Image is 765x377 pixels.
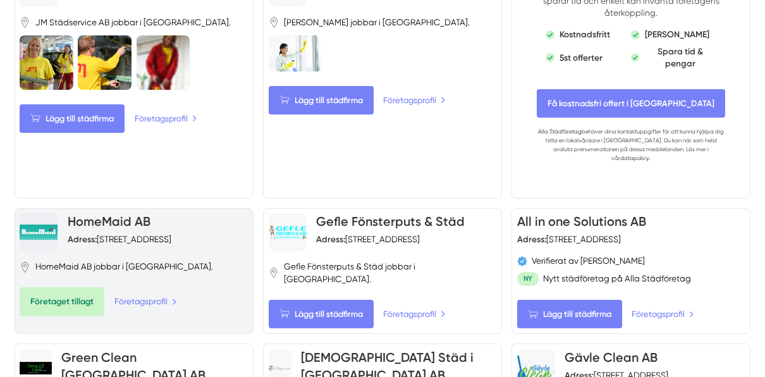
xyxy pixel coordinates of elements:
p: [PERSON_NAME] [645,28,709,40]
: Lägg till städfirma [517,300,622,328]
strong: Adress: [316,234,345,244]
a: Företagsprofil [632,307,694,321]
span: HomeMaid AB jobbar i [GEOGRAPHIC_DATA]. [35,261,213,273]
img: Maggans Städ i Gävle AB logotyp [269,365,292,371]
img: JM Städservice AB är lokalvårdare i Gävle [78,35,132,90]
span: [PERSON_NAME] jobbar i [GEOGRAPHIC_DATA]. [284,16,470,28]
strong: Adress: [68,234,97,244]
a: HomeMaid AB [68,214,150,229]
a: Företagsprofil [383,94,446,107]
: Lägg till städfirma [269,300,374,328]
img: Green Clean Sverige AB logotyp [20,362,51,374]
span: JM Städservice AB jobbar i [GEOGRAPHIC_DATA]. [35,16,231,28]
: Lägg till städfirma [20,104,125,133]
img: JM Städservice AB är lokalvårdare i Gävle [137,35,190,90]
img: Sandaga är lokalvårdare i Gävle [269,35,322,71]
a: datapolicy. [620,155,650,161]
svg: Pin / Karta [20,17,30,28]
svg: Pin / Karta [269,268,279,278]
div: [STREET_ADDRESS] [517,233,621,245]
img: Gefle Fönsterputs & Städ logotyp [269,225,307,239]
: Lägg till städfirma [269,86,374,114]
a: Gävle Clean AB [565,350,658,365]
span: Få kostnadsfri offert i Gävleborgs län [537,89,725,118]
span: NY [517,272,539,285]
p: Spara tid & pengar [644,46,716,70]
div: [STREET_ADDRESS] [316,233,420,245]
a: Företagsprofil [383,307,446,321]
svg: Pin / Karta [20,262,30,273]
a: Företagsprofil [135,112,197,125]
a: Företagsprofil [114,295,177,308]
svg: Pin / Karta [269,17,279,28]
p: Kostnadsfritt [560,28,610,40]
: Företaget tillagt [20,287,104,316]
p: behöver dina kontaktuppgifter för att kunna hjälpa dig hitta en lokalvårdare i [GEOGRAPHIC_DATA].... [536,127,726,163]
strong: Adress: [517,234,546,244]
a: All in one Solutions AB [517,214,646,229]
a: Alla Städföretag [538,128,582,135]
span: Gefle Fönsterputs & Städ jobbar i [GEOGRAPHIC_DATA]. [284,261,497,285]
img: HomeMaid AB logotyp [20,225,58,240]
span: Nytt städföretag på Alla Städföretag [543,273,691,285]
span: Verifierat av [PERSON_NAME] [532,255,645,267]
div: [STREET_ADDRESS] [68,233,171,245]
a: Gefle Fönsterputs & Städ [316,214,465,229]
img: JM Städservice AB är lokalvårdare i Gävle [20,35,73,90]
p: 5st offerter [560,52,603,64]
